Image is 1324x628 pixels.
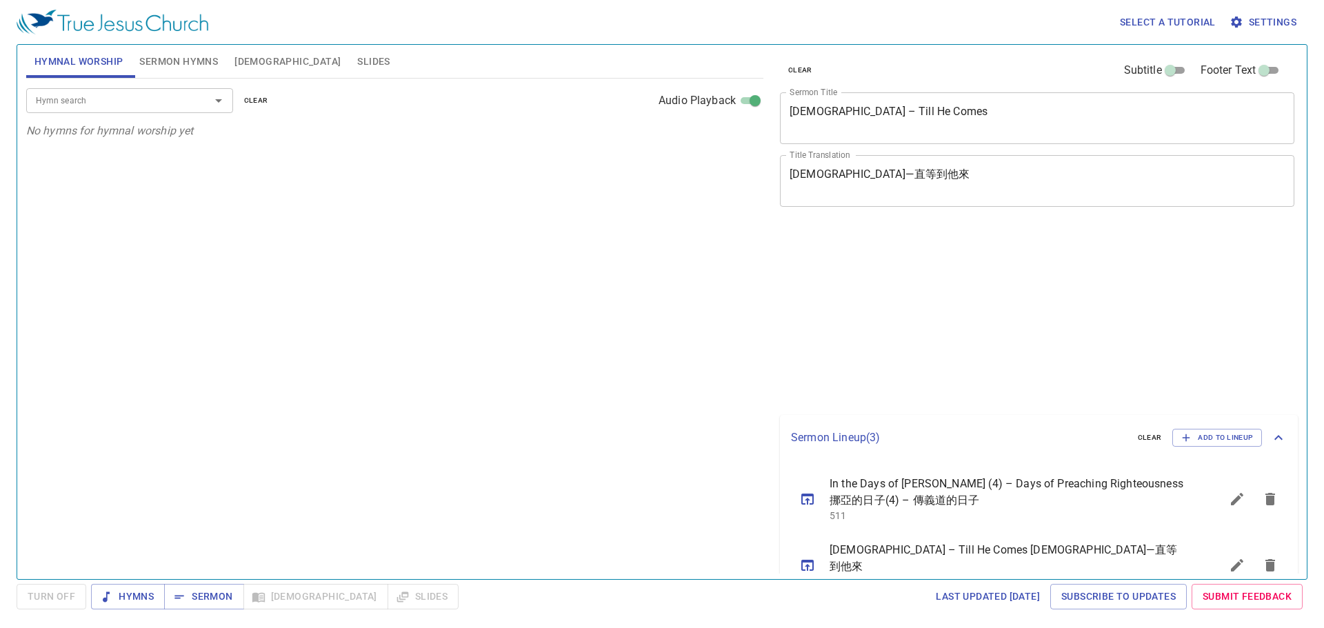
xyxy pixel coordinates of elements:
button: clear [236,92,277,109]
span: clear [1138,432,1162,444]
span: Audio Playback [659,92,736,109]
span: Hymns [102,588,154,605]
span: Sermon Hymns [139,53,218,70]
button: Open [209,91,228,110]
button: clear [780,62,821,79]
span: Hymnal Worship [34,53,123,70]
iframe: from-child [774,221,1193,409]
button: Sermon [164,584,243,609]
span: Submit Feedback [1203,588,1292,605]
span: [DEMOGRAPHIC_DATA] – Till He Comes [DEMOGRAPHIC_DATA]—直等到他來 [830,542,1187,575]
span: Sermon [175,588,232,605]
button: Settings [1227,10,1302,35]
a: Last updated [DATE] [930,584,1045,609]
span: Add to Lineup [1181,432,1253,444]
p: Sermon Lineup ( 3 ) [791,429,1127,446]
span: Settings [1232,14,1296,31]
span: In the Days of [PERSON_NAME] (4) – Days of Preaching Righteousness 挪亞的日子(4) – 傳義道的日子 [830,476,1187,509]
button: Add to Lineup [1172,429,1262,447]
img: True Jesus Church [17,10,208,34]
p: 511 [830,509,1187,523]
span: Select a tutorial [1120,14,1216,31]
span: clear [244,94,268,107]
a: Submit Feedback [1192,584,1303,609]
span: [DEMOGRAPHIC_DATA] [234,53,341,70]
span: Last updated [DATE] [936,588,1040,605]
i: No hymns for hymnal worship yet [26,124,194,137]
span: Subscribe to Updates [1061,588,1176,605]
div: Sermon Lineup(3)clearAdd to Lineup [780,415,1298,460]
span: Subtitle [1124,62,1162,79]
textarea: [DEMOGRAPHIC_DATA] – Till He Comes [790,105,1285,131]
a: Subscribe to Updates [1050,584,1187,609]
button: Hymns [91,584,165,609]
span: clear [788,64,812,77]
span: Footer Text [1201,62,1256,79]
button: Select a tutorial [1114,10,1221,35]
textarea: [DEMOGRAPHIC_DATA]—直等到他來 [790,168,1285,194]
button: clear [1130,429,1170,446]
span: Slides [357,53,390,70]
